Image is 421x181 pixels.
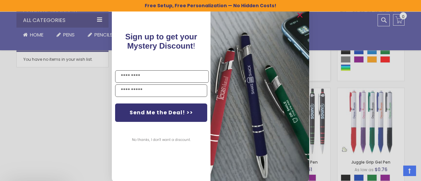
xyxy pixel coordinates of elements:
[125,32,197,50] span: !
[115,103,207,122] button: Send Me the Deal! >>
[129,132,194,148] button: No thanks, I don't want a discount.
[295,10,305,20] button: Close dialog
[125,32,197,50] span: Sign up to get your Mystery Discount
